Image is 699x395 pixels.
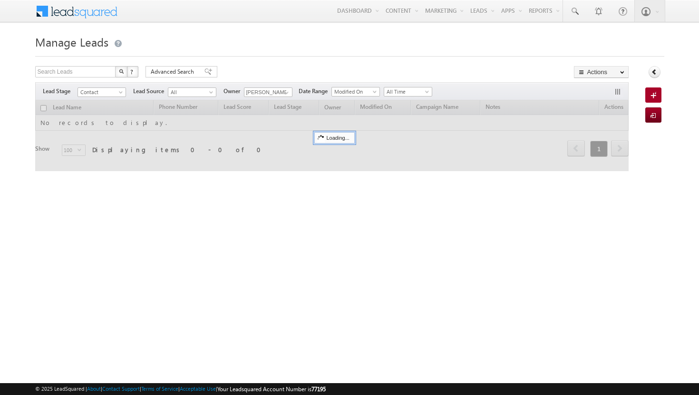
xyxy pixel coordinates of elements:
a: All Time [384,87,432,96]
a: Show All Items [280,88,291,97]
span: Advanced Search [151,67,197,76]
div: Loading... [314,132,355,144]
a: About [87,385,101,392]
span: Contact [78,88,123,96]
span: ? [130,67,135,76]
button: Actions [574,66,629,78]
a: Acceptable Use [180,385,216,392]
a: Modified On [331,87,380,96]
span: Owner [223,87,244,96]
span: Manage Leads [35,34,108,49]
a: Contact [78,87,126,97]
a: Terms of Service [141,385,178,392]
span: Lead Source [133,87,168,96]
input: Type to Search [244,87,292,97]
span: All [168,88,214,96]
span: Modified On [332,87,377,96]
span: All Time [384,87,429,96]
span: © 2025 LeadSquared | | | | | [35,385,326,394]
span: Lead Stage [43,87,78,96]
span: Date Range [299,87,331,96]
span: Your Leadsquared Account Number is [217,385,326,393]
button: ? [127,66,138,77]
a: Contact Support [102,385,140,392]
img: Search [119,69,124,74]
a: All [168,87,216,97]
span: 77195 [311,385,326,393]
